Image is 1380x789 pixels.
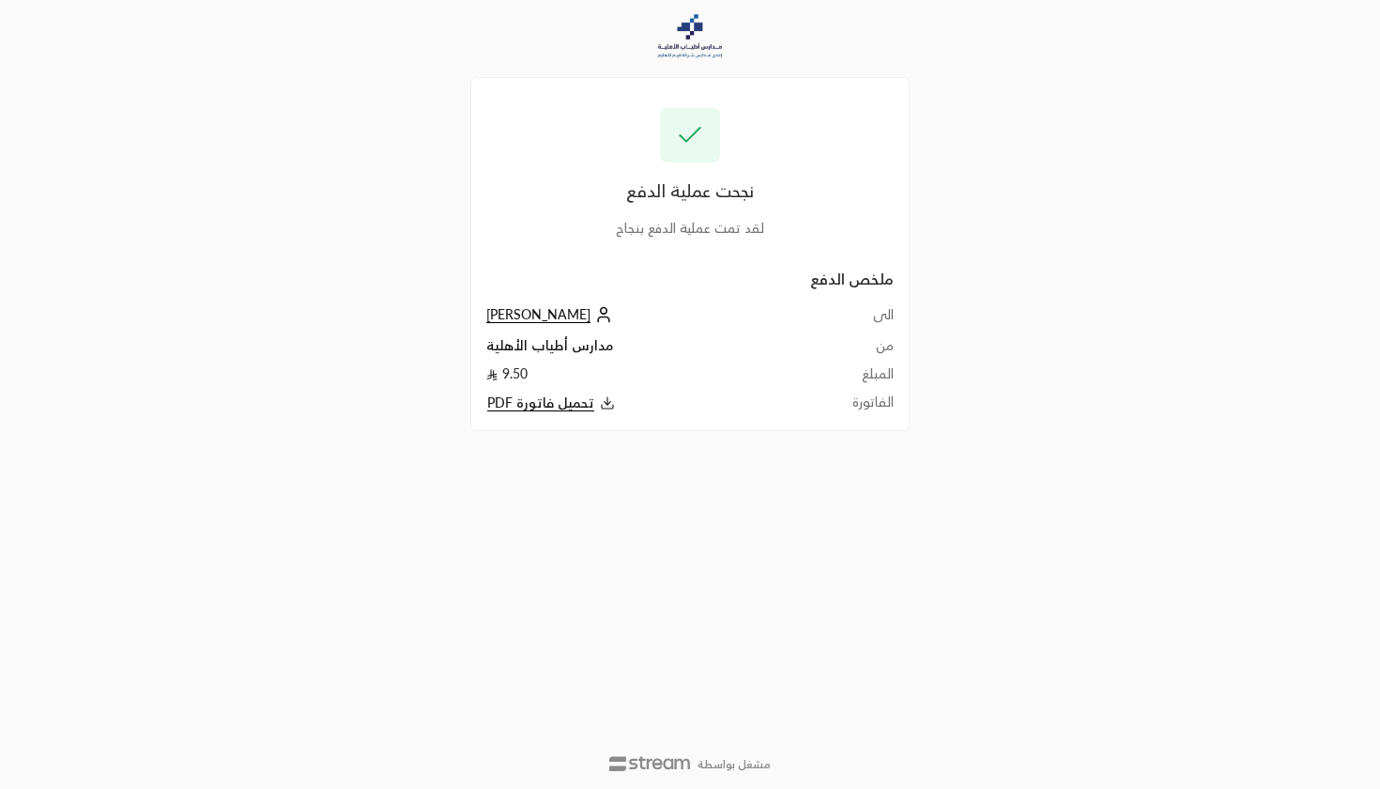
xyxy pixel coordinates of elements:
[486,336,798,364] td: مدارس أطياب الأهلية
[486,219,894,238] div: لقد تمت عملية الدفع بنجاح
[650,11,730,62] img: Company Logo
[486,178,894,204] div: نجحت عملية الدفع
[486,306,617,322] a: [PERSON_NAME]
[798,336,894,364] td: من
[486,268,894,290] h2: ملخص الدفع
[486,393,798,414] button: تحميل فاتورة PDF
[798,305,894,336] td: الى
[798,364,894,393] td: المبلغ
[798,393,894,414] td: الفاتورة
[698,757,771,772] p: مشغل بواسطة
[486,306,590,323] span: [PERSON_NAME]
[487,394,594,411] span: تحميل فاتورة PDF
[486,364,798,393] td: 9.50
